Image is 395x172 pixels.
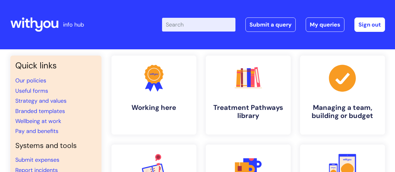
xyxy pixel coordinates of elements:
div: | - [162,17,385,32]
a: Wellbeing at work [15,117,61,125]
a: Treatment Pathways library [206,56,291,135]
h4: Working here [116,104,191,112]
input: Search [162,18,235,32]
a: Branded templates [15,107,65,115]
h4: Managing a team, building or budget [305,104,380,120]
a: Managing a team, building or budget [300,56,385,135]
h4: Treatment Pathways library [211,104,286,120]
a: Strategy and values [15,97,67,105]
a: Submit expenses [15,156,59,164]
h4: Systems and tools [15,141,96,150]
a: Working here [111,56,196,135]
a: Useful forms [15,87,48,95]
a: My queries [306,17,344,32]
a: Sign out [354,17,385,32]
h3: Quick links [15,61,96,71]
a: Submit a query [245,17,296,32]
a: Pay and benefits [15,127,58,135]
p: info hub [63,20,84,30]
a: Our policies [15,77,46,84]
